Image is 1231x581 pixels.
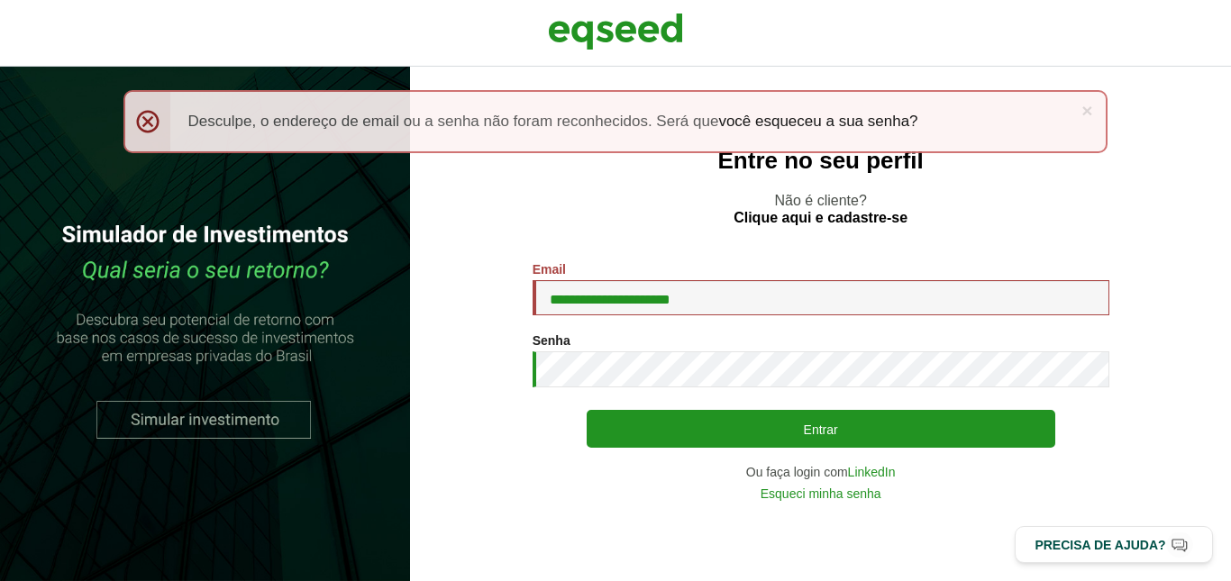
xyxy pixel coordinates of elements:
[446,148,1195,174] h2: Entre no seu perfil
[446,192,1195,226] p: Não é cliente?
[533,466,1109,478] div: Ou faça login com
[718,113,917,129] a: você esqueceu a sua senha?
[761,487,881,500] a: Esqueci minha senha
[123,90,1108,153] div: Desculpe, o endereço de email ou a senha não foram reconhecidos. Será que
[548,9,683,54] img: EqSeed Logo
[587,410,1055,448] button: Entrar
[734,211,907,225] a: Clique aqui e cadastre-se
[1081,101,1092,120] a: ×
[848,466,896,478] a: LinkedIn
[533,334,570,347] label: Senha
[533,263,566,276] label: Email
